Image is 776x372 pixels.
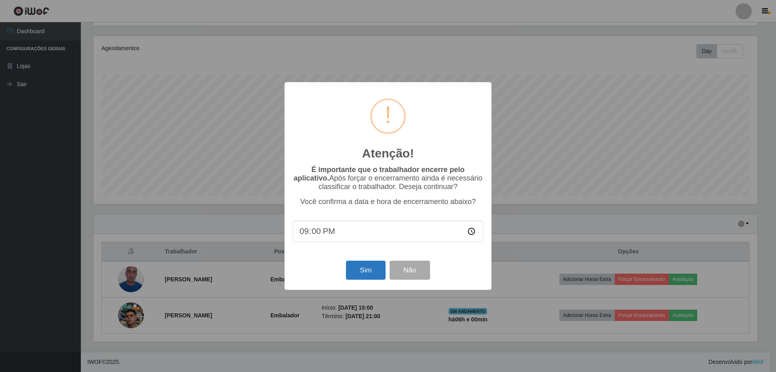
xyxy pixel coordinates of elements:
[390,261,430,280] button: Não
[346,261,385,280] button: Sim
[362,146,414,161] h2: Atenção!
[293,166,464,182] b: É importante que o trabalhador encerre pelo aplicativo.
[293,198,483,206] p: Você confirma a data e hora de encerramento abaixo?
[293,166,483,191] p: Após forçar o encerramento ainda é necessário classificar o trabalhador. Deseja continuar?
